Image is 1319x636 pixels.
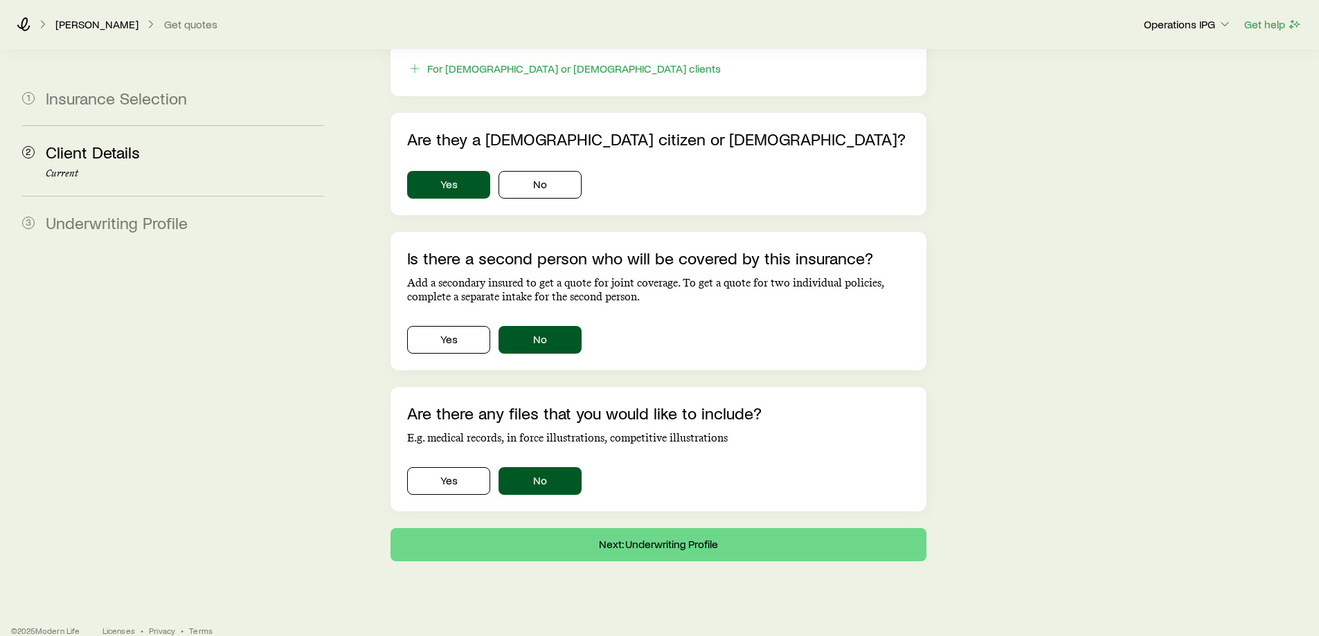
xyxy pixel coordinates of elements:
[407,431,909,445] p: E.g. medical records, in force illustrations, competitive illustrations
[391,528,926,561] button: Next: Underwriting Profile
[163,18,218,31] button: Get quotes
[46,142,140,162] span: Client Details
[499,326,582,354] button: No
[407,61,721,77] button: For [DEMOGRAPHIC_DATA] or [DEMOGRAPHIC_DATA] clients
[407,326,490,354] button: Yes
[427,62,721,75] div: For [DEMOGRAPHIC_DATA] or [DEMOGRAPHIC_DATA] clients
[1144,17,1232,31] p: Operations IPG
[11,625,80,636] p: © 2025 Modern Life
[499,467,582,495] button: No
[407,171,490,199] button: Yes
[22,146,35,158] span: 2
[46,168,324,179] p: Current
[46,212,188,233] span: Underwriting Profile
[407,129,909,149] p: Are they a [DEMOGRAPHIC_DATA] citizen or [DEMOGRAPHIC_DATA]?
[407,467,490,495] button: Yes
[407,403,909,423] p: Are there any files that you would like to include?
[22,217,35,229] span: 3
[141,625,143,636] span: •
[102,625,135,636] a: Licenses
[181,625,183,636] span: •
[46,88,187,108] span: Insurance Selection
[1143,17,1232,33] button: Operations IPG
[22,92,35,105] span: 1
[407,276,909,304] p: Add a secondary insured to get a quote for joint coverage. To get a quote for two individual poli...
[499,171,582,199] button: No
[189,625,213,636] a: Terms
[1244,17,1302,33] button: Get help
[407,248,909,268] p: Is there a second person who will be covered by this insurance?
[149,625,175,636] a: Privacy
[55,17,138,31] p: [PERSON_NAME]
